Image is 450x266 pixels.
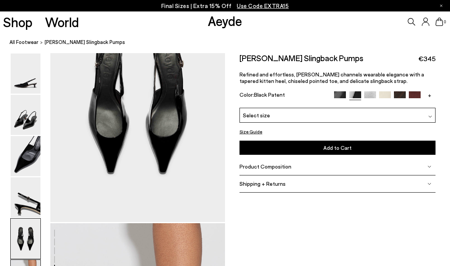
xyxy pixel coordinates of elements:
p: Final Sizes | Extra 15% Off [161,1,289,11]
span: Navigate to /collections/ss25-final-sizes [237,2,289,9]
button: Add to Cart [239,141,436,155]
img: Catrina Slingback Pumps - Image 4 [11,177,40,217]
div: Color: [239,91,328,100]
span: Add to Cart [323,144,352,151]
span: [PERSON_NAME] Slingback Pumps [45,38,125,46]
img: Catrina Slingback Pumps - Image 5 [11,219,40,259]
img: Catrina Slingback Pumps - Image 3 [11,136,40,176]
a: 0 [436,18,443,26]
span: Black Patent [254,91,285,98]
img: Catrina Slingback Pumps - Image 2 [11,95,40,135]
a: World [45,15,79,29]
img: Catrina Slingback Pumps - Image 1 [11,54,40,94]
a: Shop [3,15,32,29]
span: Product Composition [239,163,291,170]
a: Aeyde [208,13,242,29]
a: All Footwear [10,38,39,46]
button: Size Guide [239,127,262,136]
span: Select size [243,111,270,119]
h2: [PERSON_NAME] Slingback Pumps [239,53,363,63]
nav: breadcrumb [10,32,450,53]
img: svg%3E [427,182,431,186]
span: 0 [443,20,447,24]
span: Refined and effortless, [PERSON_NAME] channels wearable elegance with a tapered kitten heel, chis... [239,71,424,84]
img: svg%3E [428,115,432,118]
img: svg%3E [427,165,431,169]
a: + [424,91,436,98]
span: Shipping + Returns [239,180,286,187]
span: €345 [418,54,436,63]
